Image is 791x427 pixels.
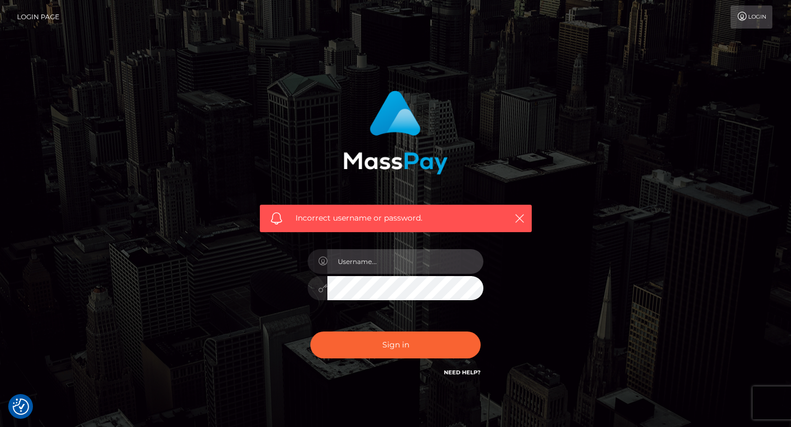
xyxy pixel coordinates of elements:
input: Username... [327,249,483,274]
span: Incorrect username or password. [296,212,496,224]
img: Revisit consent button [13,398,29,415]
a: Login [731,5,772,29]
a: Login Page [17,5,59,29]
img: MassPay Login [343,91,448,175]
a: Need Help? [444,369,481,376]
button: Sign in [310,332,481,358]
button: Consent Preferences [13,398,29,415]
